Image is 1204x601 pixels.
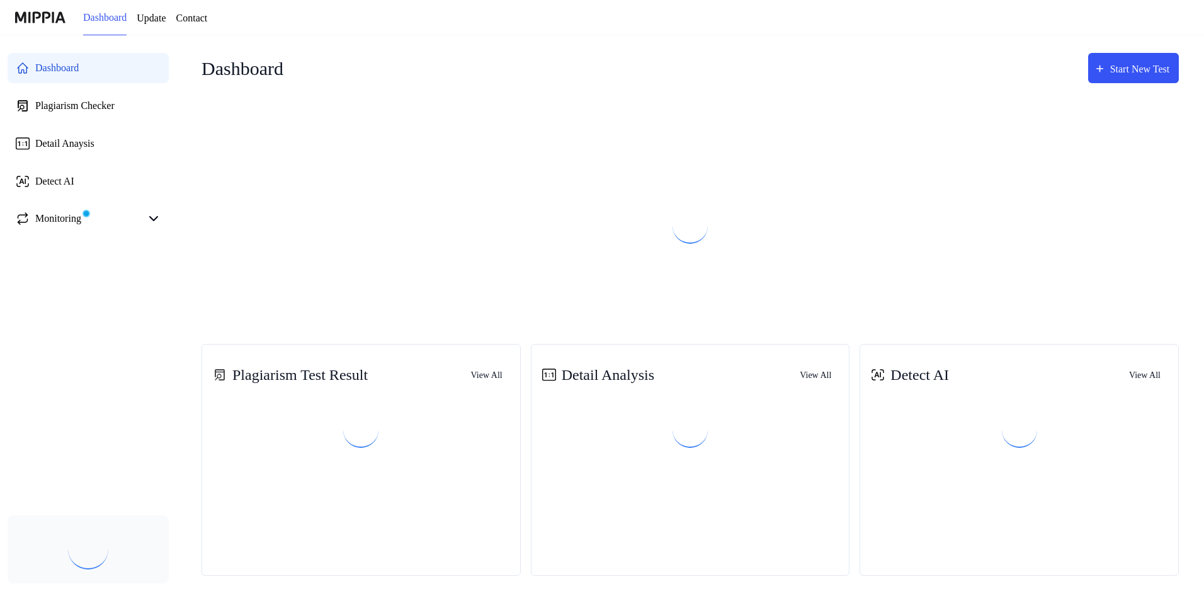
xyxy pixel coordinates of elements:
a: View All [790,362,841,388]
a: Detect AI [8,166,169,197]
a: View All [462,362,513,388]
button: View All [462,363,513,388]
div: Detect AI [868,363,955,386]
a: View All [1120,362,1171,388]
a: Monitoring [15,211,141,226]
a: Dashboard [8,53,169,83]
div: Dashboard [35,60,86,76]
div: Dashboard [202,48,293,88]
div: Start New Test [1101,61,1173,77]
button: View All [790,363,841,388]
div: Plagiarism Checker [35,98,123,113]
div: Plagiarism Test Result [210,363,385,386]
div: Detect AI [35,174,78,189]
div: Detail Analysis [539,363,662,386]
a: Detail Anaysis [8,129,169,159]
button: View All [1120,363,1171,388]
a: Dashboard [83,1,134,35]
a: Plagiarism Checker [8,91,169,121]
div: Monitoring [35,211,86,226]
button: Start New Test [1078,53,1179,83]
a: Contact [188,11,226,26]
a: Update [144,11,178,26]
div: Detail Anaysis [35,136,98,151]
